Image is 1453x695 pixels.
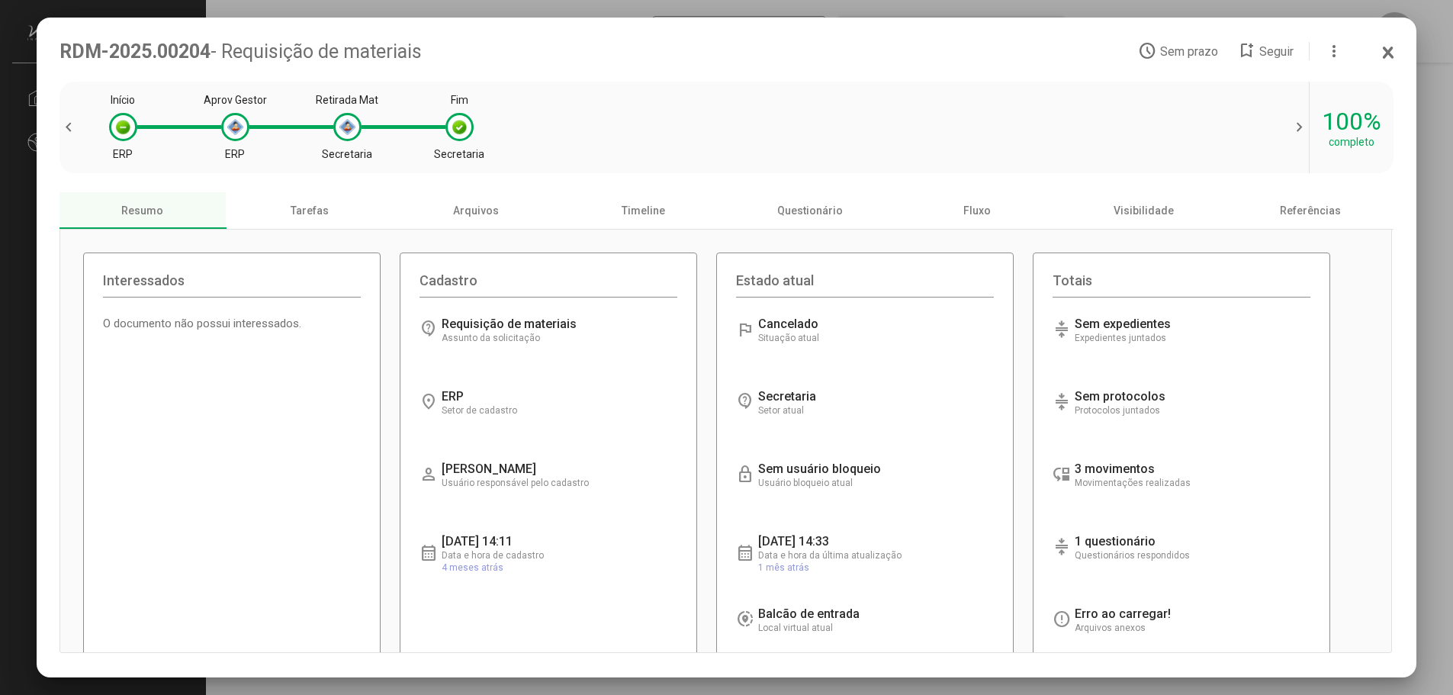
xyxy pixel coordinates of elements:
[59,118,82,137] span: chevron_left
[1060,192,1227,229] div: Visibilidade
[1227,192,1394,229] div: Referências
[111,94,135,106] div: Início
[736,272,994,298] div: Estado atual
[1325,42,1343,60] mat-icon: more_vert
[451,94,468,106] div: Fim
[893,192,1060,229] div: Fluxo
[434,148,484,160] div: Secretaria
[1160,44,1218,59] span: Sem prazo
[1259,44,1294,59] span: Seguir
[393,192,560,229] div: Arquivos
[727,192,894,229] div: Questionário
[420,272,677,298] div: Cadastro
[322,148,372,160] div: Secretaria
[225,148,245,160] div: ERP
[1237,42,1255,60] mat-icon: bookmark_add
[226,192,393,229] div: Tarefas
[1322,107,1381,136] div: 100%
[560,192,727,229] div: Timeline
[1329,136,1374,148] div: completo
[59,192,227,229] div: Resumo
[1286,118,1309,137] span: chevron_right
[204,94,267,106] div: Aprov Gestor
[103,272,361,298] div: Interessados
[59,40,1139,63] div: RDM-2025.00204
[316,94,378,106] div: Retirada Mat
[113,148,133,160] div: ERP
[1138,42,1156,60] mat-icon: access_time
[211,40,422,63] span: - Requisição de materiais
[758,562,809,573] span: 1 mês atrás
[1053,272,1310,298] div: Totais
[442,562,503,573] span: 4 meses atrás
